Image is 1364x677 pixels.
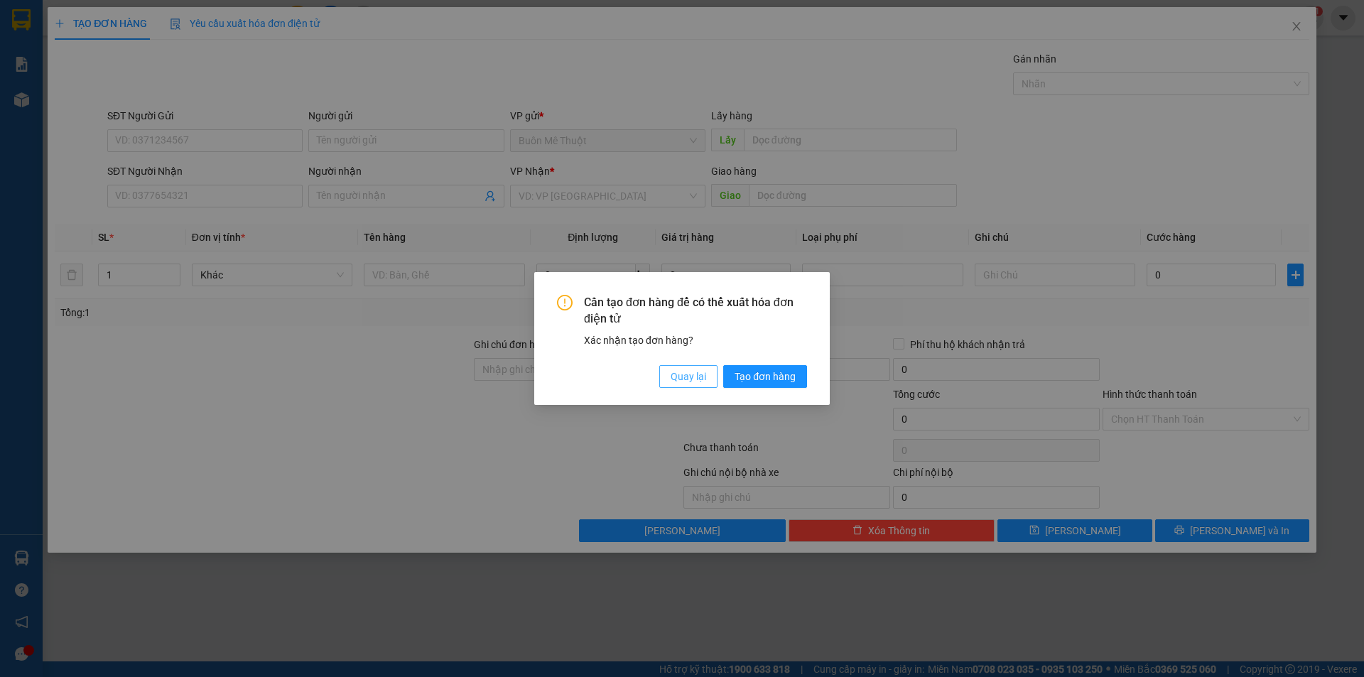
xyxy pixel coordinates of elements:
[735,369,796,384] span: Tạo đơn hàng
[584,332,807,348] div: Xác nhận tạo đơn hàng?
[584,295,807,327] span: Cần tạo đơn hàng để có thể xuất hóa đơn điện tử
[671,369,706,384] span: Quay lại
[723,365,807,388] button: Tạo đơn hàng
[659,365,718,388] button: Quay lại
[557,295,573,310] span: exclamation-circle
